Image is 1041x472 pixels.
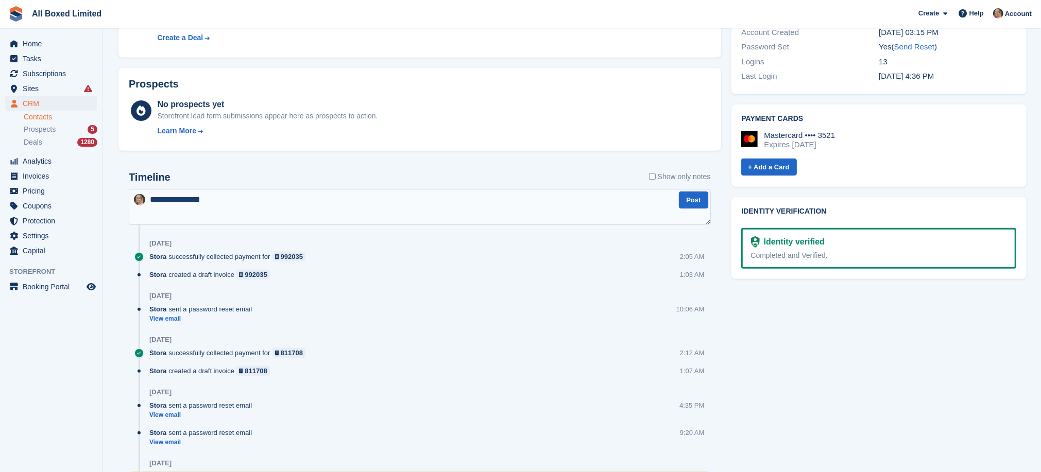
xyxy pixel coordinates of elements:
div: [DATE] [149,336,172,344]
a: menu [5,66,97,81]
h2: Prospects [129,78,179,90]
span: Create [918,8,939,19]
div: No prospects yet [158,98,378,111]
div: 1:07 AM [680,366,705,376]
a: menu [5,229,97,243]
span: Prospects [24,125,56,134]
div: 811708 [245,366,267,376]
div: Create a Deal [158,32,203,43]
span: Tasks [23,51,84,66]
a: Preview store [85,281,97,293]
div: 5 [88,125,97,134]
span: Home [23,37,84,51]
span: Invoices [23,169,84,183]
span: Account [1005,9,1032,19]
img: stora-icon-8386f47178a22dfd0bd8f6a31ec36ba5ce8667c1dd55bd0f319d3a0aa187defe.svg [8,6,24,22]
span: Coupons [23,199,84,213]
div: created a draft invoice [149,270,275,279]
span: Stora [149,270,166,279]
span: Capital [23,243,84,258]
img: Mastercard Logo [741,131,758,147]
div: 992035 [281,252,303,261]
div: Learn More [158,126,196,136]
span: Stora [149,400,166,410]
span: Stora [149,252,166,261]
a: 992035 [272,252,306,261]
img: Identity Verification Ready [751,236,760,248]
a: menu [5,199,97,213]
span: Help [969,8,984,19]
a: menu [5,279,97,294]
span: ( ) [892,42,937,51]
a: 811708 [236,366,270,376]
a: menu [5,243,97,258]
div: sent a password reset email [149,428,257,438]
a: 992035 [236,270,270,279]
div: 13 [879,56,1016,68]
a: View email [149,314,257,323]
a: menu [5,154,97,168]
div: sent a password reset email [149,400,257,410]
div: [DATE] [149,292,172,300]
a: menu [5,169,97,183]
span: Booking Portal [23,279,84,294]
span: Settings [23,229,84,243]
div: [DATE] [149,459,172,467]
div: Yes [879,41,1016,53]
span: Subscriptions [23,66,84,81]
div: sent a password reset email [149,304,257,314]
span: Stora [149,366,166,376]
a: 811708 [272,348,306,358]
div: created a draft invoice [149,366,275,376]
h2: Payment cards [742,115,1017,123]
div: successfully collected payment for [149,348,311,358]
div: Expires [DATE] [764,140,835,149]
span: Analytics [23,154,84,168]
div: 9:20 AM [680,428,705,438]
div: 992035 [245,270,267,279]
div: Identity verified [760,236,825,248]
div: Mastercard •••• 3521 [764,131,835,140]
a: Prospects 5 [24,124,97,135]
span: Pricing [23,184,84,198]
span: Deals [24,137,42,147]
h2: Timeline [129,171,170,183]
button: Post [679,191,708,208]
a: Deals 1280 [24,137,97,148]
a: menu [5,96,97,111]
span: Storefront [9,267,103,277]
span: CRM [23,96,84,111]
div: 1280 [77,138,97,147]
div: Password Set [742,41,879,53]
input: Show only notes [649,171,656,182]
a: Create a Deal [158,32,373,43]
div: 2:12 AM [680,348,705,358]
a: menu [5,37,97,51]
div: 10:06 AM [676,304,705,314]
div: successfully collected payment for [149,252,311,261]
a: All Boxed Limited [28,5,106,22]
a: menu [5,184,97,198]
a: Send Reset [894,42,934,51]
img: Sandie Mills [134,194,145,205]
div: 4:35 PM [679,400,704,410]
div: [DATE] [149,239,172,248]
span: Protection [23,214,84,228]
span: Stora [149,348,166,358]
label: Show only notes [649,171,711,182]
i: Smart entry sync failures have occurred [84,84,92,93]
div: Completed and Verified. [751,250,1007,261]
a: + Add a Card [741,159,797,176]
div: Storefront lead form submissions appear here as prospects to action. [158,111,378,121]
a: menu [5,214,97,228]
img: Sandie Mills [993,8,1003,19]
div: 2:05 AM [680,252,705,261]
div: 1:03 AM [680,270,705,279]
div: Logins [742,56,879,68]
div: 811708 [281,348,303,358]
div: Last Login [742,71,879,82]
a: Contacts [24,112,97,122]
span: Stora [149,304,166,314]
h2: Identity verification [742,207,1017,216]
a: View email [149,411,257,419]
